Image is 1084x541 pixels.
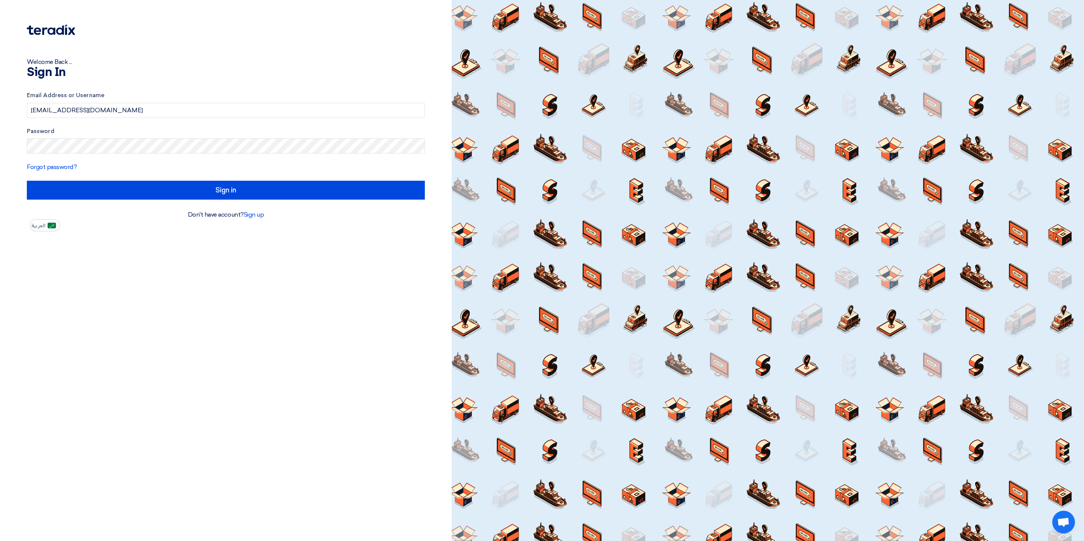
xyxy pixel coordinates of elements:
a: Forgot password? [27,163,77,171]
a: Sign up [244,211,264,218]
label: Email Address or Username [27,91,425,100]
div: Don't have account? [27,210,425,219]
span: العربية [32,223,45,228]
img: ar-AR.png [48,223,56,228]
h1: Sign In [27,67,425,79]
div: Welcome Back ... [27,57,425,67]
label: Password [27,127,425,136]
input: Enter your business email or username [27,103,425,118]
img: Teradix logo [27,25,75,35]
div: Open chat [1052,511,1075,533]
input: Sign in [27,181,425,200]
button: العربية [30,219,60,231]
